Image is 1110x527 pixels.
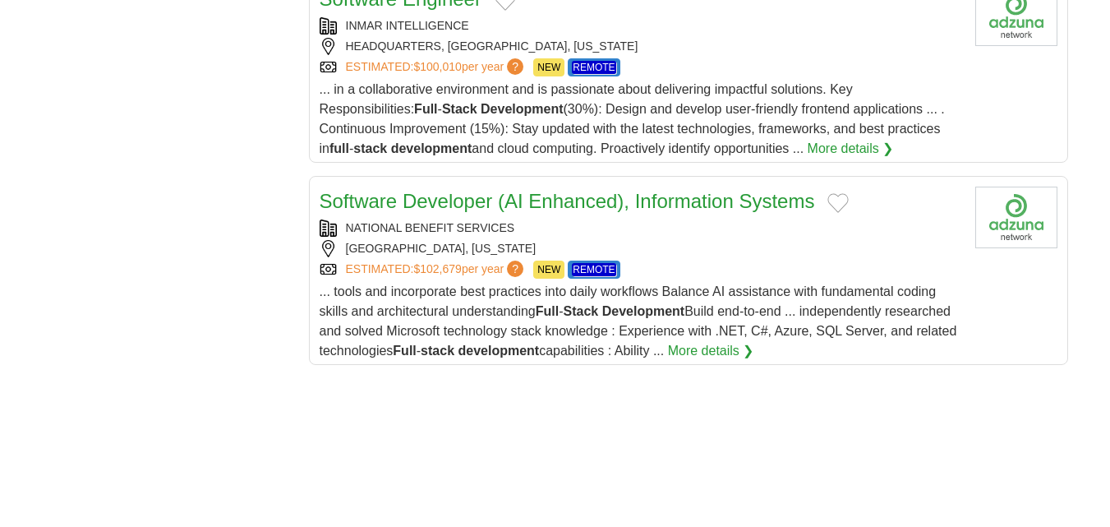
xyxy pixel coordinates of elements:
div: NATIONAL BENEFIT SERVICES [320,220,962,237]
strong: Development [602,304,684,318]
button: Add to favorite jobs [827,193,849,213]
img: Company logo [975,187,1057,248]
a: Software Developer (AI Enhanced), Information Systems [320,190,815,212]
a: More details ❯ [668,341,754,361]
strong: Development [481,102,563,116]
span: $102,679 [413,262,461,275]
a: ESTIMATED:$102,679per year? [346,261,527,279]
strong: development [458,344,539,358]
strong: stack [353,141,387,155]
strong: development [391,141,472,155]
strong: Stack [564,304,599,318]
strong: Full [414,102,437,116]
span: ? [507,58,523,75]
span: NEW [533,261,564,279]
em: REMOTE [572,61,615,74]
div: INMAR INTELLIGENCE [320,17,962,35]
span: ? [507,261,523,277]
strong: Full [536,304,559,318]
strong: stack [421,344,454,358]
div: [GEOGRAPHIC_DATA], [US_STATE] [320,240,962,257]
div: HEADQUARTERS, [GEOGRAPHIC_DATA], [US_STATE] [320,38,962,55]
a: ESTIMATED:$100,010per year? [346,58,527,76]
span: $100,010 [413,60,461,73]
span: NEW [533,58,564,76]
span: ... in a collaborative environment and is passionate about delivering impactful solutions. Key Re... [320,82,945,155]
em: REMOTE [572,263,615,276]
strong: Stack [442,102,477,116]
strong: full [329,141,349,155]
a: More details ❯ [808,139,894,159]
span: ... tools and incorporate best practices into daily workflows Balance AI assistance with fundamen... [320,284,957,358]
strong: Full [393,344,416,358]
